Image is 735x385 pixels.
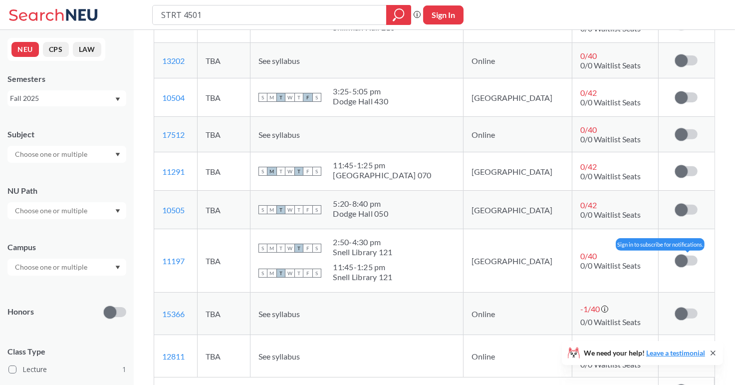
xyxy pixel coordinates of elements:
button: LAW [73,42,101,57]
span: 0 / 42 [580,200,597,210]
div: Campus [7,242,126,253]
span: M [267,167,276,176]
p: Honors [7,306,34,318]
span: M [267,244,276,253]
a: 11197 [162,256,185,266]
span: S [312,93,321,102]
td: TBA [198,117,250,152]
button: NEU [11,42,39,57]
div: Semesters [7,73,126,84]
div: 11:45 - 1:25 pm [333,160,432,170]
div: Snell Library 121 [333,247,393,257]
span: S [258,269,267,278]
div: Dropdown arrow [7,259,126,276]
span: T [294,93,303,102]
span: T [294,167,303,176]
span: 0/0 Waitlist Seats [580,171,641,181]
span: W [285,269,294,278]
span: 0 / 40 [580,51,597,60]
td: TBA [198,152,250,191]
span: S [258,244,267,253]
label: Lecture [8,363,126,376]
div: [GEOGRAPHIC_DATA] 070 [333,170,432,180]
span: W [285,205,294,214]
span: 1 [122,364,126,375]
span: W [285,244,294,253]
span: S [258,205,267,214]
div: Dodge Hall 430 [333,96,389,106]
span: M [267,269,276,278]
span: 0/0 Waitlist Seats [580,60,641,70]
td: TBA [198,229,250,293]
a: 10505 [162,205,185,215]
svg: Dropdown arrow [115,97,120,101]
a: 15366 [162,309,185,319]
span: M [267,205,276,214]
svg: Dropdown arrow [115,266,120,270]
a: 10504 [162,93,185,102]
button: CPS [43,42,69,57]
span: F [303,205,312,214]
div: Dodge Hall 050 [333,209,389,219]
span: T [294,205,303,214]
div: Dropdown arrow [7,202,126,219]
span: 0 / 40 [580,251,597,261]
div: 3:25 - 5:05 pm [333,86,389,96]
span: T [276,93,285,102]
td: Online [463,43,572,78]
svg: Dropdown arrow [115,153,120,157]
td: TBA [198,43,250,78]
span: S [312,205,321,214]
span: 0/0 Waitlist Seats [580,317,641,327]
span: See syllabus [258,130,300,139]
td: [GEOGRAPHIC_DATA] [463,78,572,117]
div: 5:20 - 8:40 pm [333,199,389,209]
svg: magnifying glass [393,8,405,22]
span: -1 / 40 [580,304,600,314]
span: 0/0 Waitlist Seats [580,134,641,144]
div: Subject [7,129,126,140]
td: [GEOGRAPHIC_DATA] [463,229,572,293]
input: Choose one or multiple [10,148,94,160]
span: M [267,93,276,102]
div: 2:50 - 4:30 pm [333,237,393,247]
span: W [285,93,294,102]
span: F [303,93,312,102]
span: 0/0 Waitlist Seats [580,210,641,219]
td: TBA [198,191,250,229]
input: Class, professor, course number, "phrase" [160,6,379,23]
span: S [258,167,267,176]
span: Class Type [7,346,126,357]
span: S [258,93,267,102]
span: T [276,167,285,176]
span: F [303,244,312,253]
input: Choose one or multiple [10,261,94,273]
span: 0 / 42 [580,88,597,97]
span: We need your help! [584,350,705,357]
a: 11291 [162,167,185,176]
div: Snell Library 121 [333,272,393,282]
span: 0/0 Waitlist Seats [580,97,641,107]
td: [GEOGRAPHIC_DATA] [463,152,572,191]
td: [GEOGRAPHIC_DATA] [463,191,572,229]
div: Dropdown arrow [7,146,126,163]
span: S [312,269,321,278]
td: TBA [198,78,250,117]
svg: Dropdown arrow [115,209,120,213]
div: Fall 2025 [10,93,114,104]
div: magnifying glass [386,5,411,25]
span: 0 / 40 [580,125,597,134]
span: T [294,244,303,253]
span: 0/0 Waitlist Seats [580,261,641,270]
span: T [294,269,303,278]
div: 11:45 - 1:25 pm [333,262,393,272]
span: 0 / 42 [580,162,597,171]
a: 17512 [162,130,185,139]
td: Online [463,335,572,378]
td: TBA [198,293,250,335]
a: Leave a testimonial [646,349,705,357]
span: See syllabus [258,56,300,65]
a: 12811 [162,352,185,361]
a: 13202 [162,56,185,65]
span: S [312,167,321,176]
